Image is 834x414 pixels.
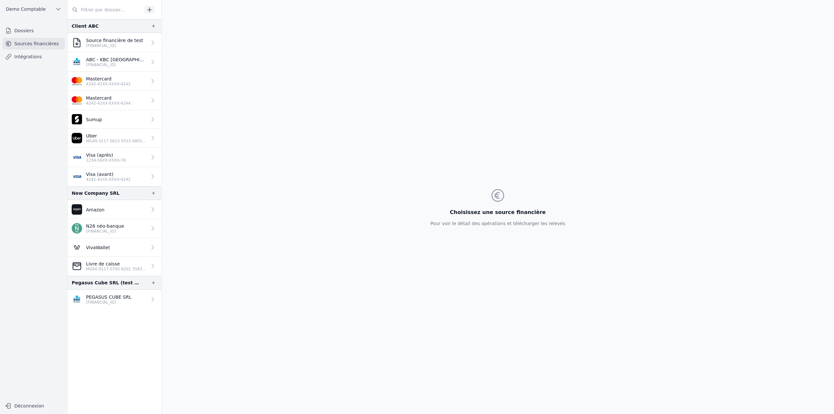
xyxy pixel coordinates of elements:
p: Livre de caisse [86,261,147,267]
div: Pegasus Cube SRL (test revoked account) [72,279,140,287]
p: Sumup [86,116,102,123]
a: Source financière de test [FINANCIAL_ID] [68,33,161,52]
a: N26 néo-banque [FINANCIAL_ID] [68,219,161,238]
a: ABC - KBC [GEOGRAPHIC_DATA] [FINANCIAL_ID] [68,52,161,72]
p: ABC - KBC [GEOGRAPHIC_DATA] [86,56,147,63]
img: visa.png [72,152,82,163]
p: N26 néo-banque [86,223,124,229]
p: Pour voir le détail des opérations et télécharger les relevés [430,220,565,227]
a: Sources financières [3,38,65,50]
p: 4242-42XX-XXXX-4242 [86,177,131,182]
a: Mastercard 4242-42XX-XXXX-4242 [68,72,161,91]
span: Demo Comptable [6,6,46,12]
p: [FINANCIAL_ID] [86,300,132,305]
a: Visa (après) 1234-56XX-XXXX-78 [68,148,161,167]
p: [FINANCIAL_ID] [86,62,147,67]
p: Source financière de test [86,37,143,44]
div: Client ABC [72,22,99,30]
a: PEGASUS CUBE SRL [FINANCIAL_ID] [68,290,161,309]
p: MG60 0117 0700 6201 3583 9407 469 [86,266,147,272]
a: Intégrations [3,51,65,63]
img: KBC_BRUSSELS_KREDBEBB.png [72,57,82,67]
p: Mastercard [86,76,131,82]
h3: Choisissez une source financière [430,208,565,216]
img: imageedit_2_6530439554.png [72,95,82,106]
p: Visa (avant) [86,171,131,178]
img: apple-touch-icon-1.png [72,114,82,124]
a: Mastercard 4242-42XX-XXXX-4244 [68,91,161,110]
p: [FINANCIAL_ID] [86,229,124,234]
img: KBC_BRUSSELS_KREDBEBB.png [72,294,82,305]
a: Sumup [68,110,161,129]
p: Uber [86,133,147,139]
a: Livre de caisse MG60 0117 0700 6201 3583 9407 469 [68,257,161,276]
a: Amazon [68,200,161,219]
img: Amazon.png [72,204,82,215]
img: de0e97ed977ad313.png [72,133,82,143]
p: PEGASUS CUBE SRL [86,294,132,300]
img: imageedit_2_6530439554.png [72,76,82,86]
a: Visa (avant) 4242-42XX-XXXX-4242 [68,167,161,186]
button: Déconnexion [3,401,65,411]
img: n26.png [72,223,82,234]
p: Visa (après) [86,152,126,158]
p: MG49 0117 0615 9315 6805 8790 889 [86,138,147,144]
p: VivaWallet [86,244,110,251]
p: 1234-56XX-XXXX-78 [86,158,126,163]
input: Filtrer par dossier... [68,4,142,16]
p: 4242-42XX-XXXX-4244 [86,101,131,106]
p: Mastercard [86,95,131,101]
img: visa.png [72,171,82,182]
a: Dossiers [3,25,65,36]
p: [FINANCIAL_ID] [86,43,143,48]
button: Demo Comptable [3,4,65,14]
a: VivaWallet [68,238,161,257]
img: document-arrow-down.png [72,37,82,48]
a: Uber MG49 0117 0615 9315 6805 8790 889 [68,129,161,148]
img: Viva-Wallet.webp [72,242,82,252]
div: New Company SRL [72,189,120,197]
img: CleanShot-202025-05-26-20at-2016.10.27-402x.png [72,261,82,271]
p: Amazon [86,207,105,213]
p: 4242-42XX-XXXX-4242 [86,81,131,87]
